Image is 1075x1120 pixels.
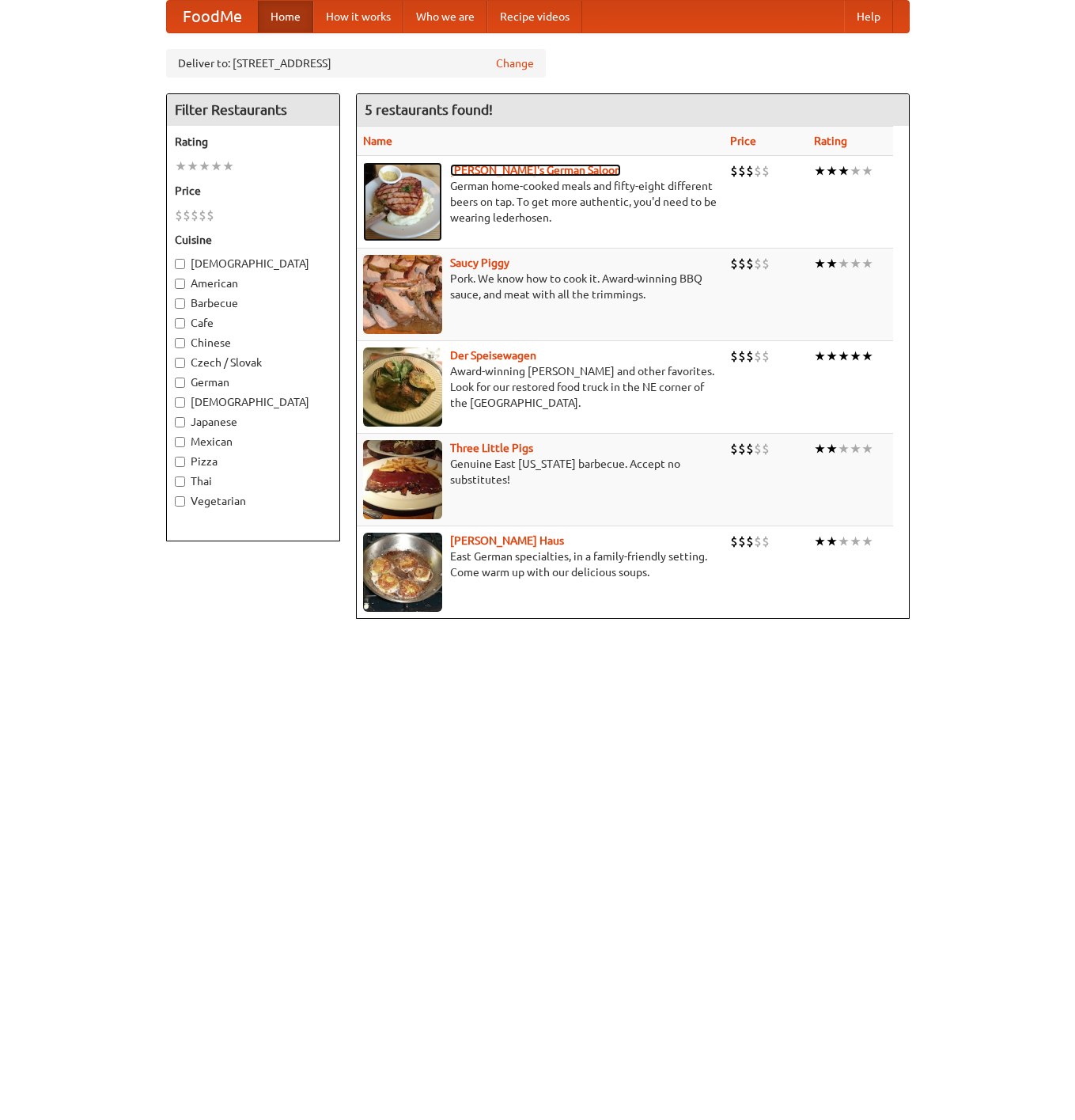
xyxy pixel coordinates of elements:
label: Thai [175,473,331,489]
li: $ [746,347,754,365]
a: Recipe videos [487,1,582,32]
a: Price [730,135,756,147]
li: ★ [850,533,861,550]
li: ★ [850,255,861,272]
img: kohlhaus.jpg [363,533,442,612]
p: East German specialties, in a family-friendly setting. Come warm up with our delicious soups. [363,549,717,580]
li: ★ [850,162,861,180]
li: $ [730,255,738,272]
input: Czech / Slovak [175,358,185,368]
li: $ [754,440,762,457]
div: Deliver to: [STREET_ADDRESS] [166,49,546,78]
ng-pluralize: 5 restaurants found! [365,102,493,117]
a: [PERSON_NAME]'s German Saloon [450,164,621,177]
label: Czech / Slovak [175,355,331,370]
li: $ [762,347,770,365]
li: ★ [814,162,826,180]
label: American [175,275,331,291]
label: [DEMOGRAPHIC_DATA] [175,256,331,271]
p: Award-winning [PERSON_NAME] and other favorites. Look for our restored food truck in the NE corne... [363,363,717,411]
label: Mexican [175,434,331,450]
input: [DEMOGRAPHIC_DATA] [175,397,185,408]
a: Rating [814,135,847,147]
li: ★ [826,533,838,550]
li: $ [762,533,770,550]
input: German [175,378,185,388]
input: Japanese [175,417,185,427]
li: ★ [826,162,838,180]
li: $ [738,255,746,272]
input: Barbecue [175,298,185,309]
p: Pork. We know how to cook it. Award-winning BBQ sauce, and meat with all the trimmings. [363,271,717,302]
li: $ [199,207,206,224]
li: ★ [826,440,838,457]
a: Three Little Pigs [450,442,533,454]
li: $ [762,162,770,180]
li: ★ [814,255,826,272]
label: Pizza [175,454,331,469]
li: $ [730,347,738,365]
li: $ [183,207,191,224]
li: ★ [838,533,850,550]
li: $ [754,255,762,272]
h5: Rating [175,134,331,150]
a: Help [844,1,893,32]
li: $ [191,207,199,224]
a: [PERSON_NAME] Haus [450,534,564,547]
a: How it works [313,1,403,32]
li: ★ [861,347,873,365]
li: $ [746,440,754,457]
li: ★ [838,162,850,180]
li: ★ [861,440,873,457]
a: Home [258,1,313,32]
h5: Price [175,183,331,199]
label: Cafe [175,315,331,331]
li: ★ [199,158,210,175]
li: $ [762,255,770,272]
li: $ [738,533,746,550]
li: ★ [826,255,838,272]
li: $ [754,533,762,550]
label: Japanese [175,414,331,430]
li: ★ [861,162,873,180]
input: Thai [175,476,185,487]
li: ★ [222,158,234,175]
li: $ [738,162,746,180]
li: ★ [814,533,826,550]
h5: Cuisine [175,232,331,248]
label: [DEMOGRAPHIC_DATA] [175,394,331,410]
p: German home-cooked meals and fifty-eight different beers on tap. To get more authentic, you'd nee... [363,178,717,226]
a: Who we are [403,1,487,32]
li: $ [206,207,214,224]
li: ★ [850,440,861,457]
li: ★ [838,347,850,365]
li: ★ [187,158,199,175]
li: $ [175,207,183,224]
input: [DEMOGRAPHIC_DATA] [175,259,185,269]
li: ★ [861,255,873,272]
li: $ [730,162,738,180]
li: ★ [861,533,873,550]
input: American [175,279,185,289]
label: Barbecue [175,295,331,311]
img: saucy.jpg [363,255,442,334]
li: ★ [210,158,222,175]
li: ★ [814,347,826,365]
li: $ [738,347,746,365]
li: ★ [850,347,861,365]
a: Der Speisewagen [450,349,536,362]
li: ★ [814,440,826,457]
li: $ [754,347,762,365]
li: ★ [175,158,187,175]
input: Pizza [175,457,185,467]
input: Vegetarian [175,496,185,507]
label: Vegetarian [175,493,331,509]
a: Saucy Piggy [450,256,509,269]
li: $ [730,533,738,550]
img: esthers.jpg [363,162,442,241]
img: speisewagen.jpg [363,347,442,427]
img: littlepigs.jpg [363,440,442,519]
